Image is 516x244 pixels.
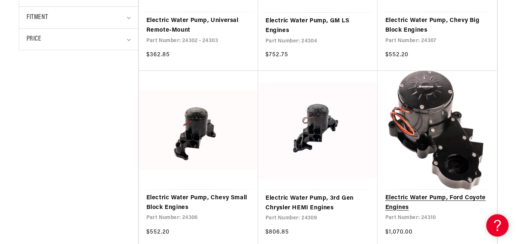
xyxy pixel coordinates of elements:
[265,194,370,213] a: Electric Water Pump, 3rd Gen Chrysler HEMI Engines
[27,29,131,50] summary: Price
[27,7,131,29] summary: Fitment (0 selected)
[385,16,489,35] a: Electric Water Pump, Chevy Big Block Engines
[385,193,489,212] a: Electric Water Pump, Ford Coyote Engines
[27,34,41,44] span: Price
[146,16,251,35] a: Electric Water Pump, Universal Remote-Mount
[265,16,370,35] a: Electric Water Pump, GM LS Engines
[146,193,251,212] a: Electric Water Pump, Chevy Small Block Engines
[27,12,48,23] span: Fitment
